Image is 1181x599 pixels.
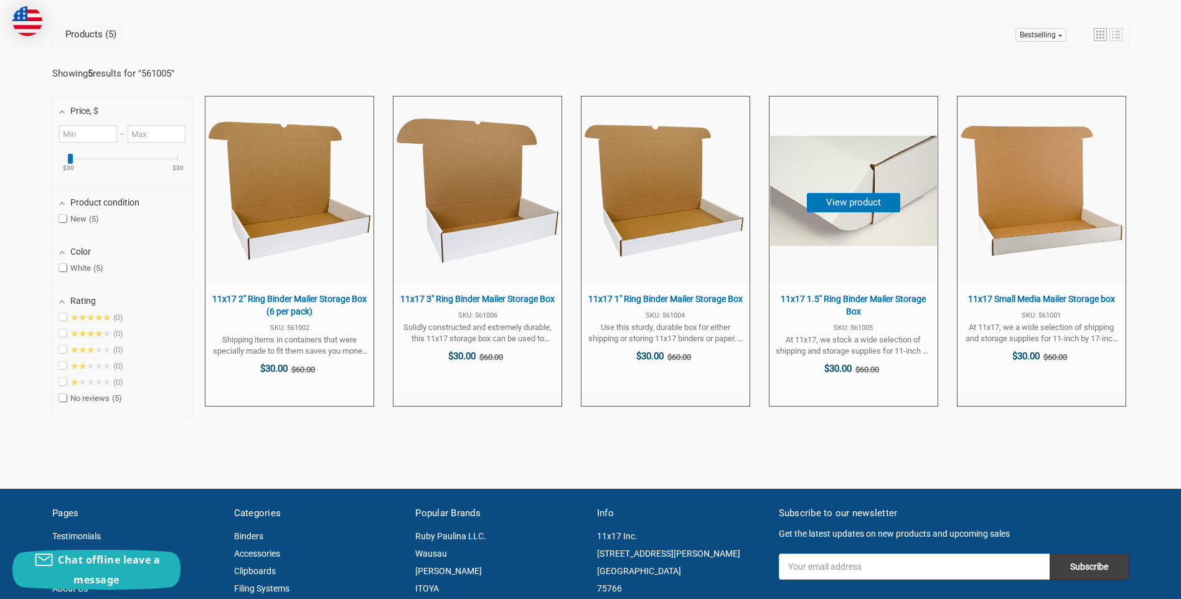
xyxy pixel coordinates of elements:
span: , $ [90,106,98,116]
span: At 11x17, we a wide selection of shipping and storage supplies for 11-inch by 17-inch documents a... [964,322,1119,344]
span: 5 [89,214,99,224]
a: View list mode [1109,28,1122,41]
a: Sort options [1015,28,1066,42]
a: [PERSON_NAME] [415,566,482,576]
span: $30.00 [1012,351,1040,362]
span: – [117,130,127,139]
span: 0 [113,345,123,354]
span: 11x17 2" Ring Binder Mailer Storage Box (6 per pack) [212,293,367,318]
span: Rating [70,296,96,306]
span: White [59,263,103,273]
ins: $30 [165,165,191,171]
span: 11x17 3" Ring Binder Mailer Storage Box [400,293,555,306]
h5: Categories [234,506,403,521]
a: Binders [234,531,263,541]
a: 11x17 1 [581,97,750,394]
span: ★★★★★ [70,313,111,323]
input: Maximum value [128,125,186,143]
span: At 11x17, we stock a wide selection of shipping and storage supplies for 11-inch by 17-inch docum... [776,334,931,357]
span: ★★★★★ [70,361,111,371]
a: 561005 [141,68,171,79]
span: $30.00 [636,351,664,362]
span: $30.00 [260,363,288,374]
span: SKU: 561005 [776,324,931,331]
button: View product [807,193,900,212]
span: No reviews [59,394,122,403]
span: Chat offline leave a message [58,553,160,587]
span: $30.00 [824,363,852,374]
a: Accessories [234,549,280,559]
span: New [59,214,99,224]
a: Testimonials [52,531,101,541]
a: Filing Systems [234,583,289,593]
span: $60.00 [291,365,315,374]
iframe: Google Customer Reviews [1078,565,1181,599]
a: 11x17 1.5 [769,97,938,406]
a: 11x17 2 [205,97,374,406]
span: SKU: 561004 [588,312,743,319]
span: 5 [93,263,103,273]
span: SKU: 561002 [212,324,367,331]
img: 11x17 1.5" Ring Binder Mailer Storage Box [770,136,937,246]
span: $60.00 [855,365,879,374]
span: 0 [113,313,123,322]
span: ★★★★★ [70,377,111,387]
span: 0 [113,377,123,387]
a: View grid mode [1094,28,1107,41]
p: Get the latest updates on new products and upcoming sales [779,527,1129,540]
div: Showing results for " " [52,68,202,79]
span: ★★★★★ [70,345,111,355]
span: 0 [113,361,123,370]
span: Price [70,106,98,116]
a: Clipboards [234,566,276,576]
span: Product condition [70,197,139,207]
span: 5 [103,29,116,40]
span: Bestselling [1020,31,1056,39]
input: Subscribe [1050,554,1129,580]
span: Shipping items in containers that were specially made to fit them saves you money in postage cost... [212,334,367,357]
a: ITOYA [415,583,439,593]
span: $60.00 [479,352,503,362]
span: SKU: 561006 [400,312,555,319]
b: 5 [88,68,93,79]
h5: Subscribe to our newsletter [779,506,1129,521]
span: 11x17 1.5" Ring Binder Mailer Storage Box [776,293,931,318]
span: 11x17 1" Ring Binder Mailer Storage Box [588,293,743,306]
button: Chat offline leave a message [12,550,181,590]
span: $60.00 [667,352,691,362]
a: View Products Tab [56,26,126,43]
ins: $30 [55,165,82,171]
span: ★★★★★ [70,329,111,339]
input: Your email address [779,554,1050,580]
a: 11x17 3 [393,97,562,394]
a: Wausau [415,549,447,559]
h5: Info [597,506,766,521]
span: Solidly constructed and extremely durable, this 11x17 storage box can be used to securely hold or... [400,322,555,344]
input: Minimum value [59,125,117,143]
h5: Pages [52,506,221,521]
img: duty and tax information for United States [12,6,42,36]
a: 11x17 Small Media Mailer Storage box [958,97,1126,394]
a: Ruby Paulina LLC. [415,531,486,541]
h5: Popular Brands [415,506,584,521]
span: $60.00 [1043,352,1067,362]
span: $30.00 [448,351,476,362]
span: 0 [113,329,123,338]
a: About Us [52,583,88,593]
span: 5 [112,394,122,403]
span: Color [70,247,91,257]
span: SKU: 561001 [964,312,1119,319]
span: 11x17 Small Media Mailer Storage box [964,293,1119,306]
span: Use this sturdy, durable box for either shipping or storing 11x17 binders or paper. It was made t... [588,322,743,344]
